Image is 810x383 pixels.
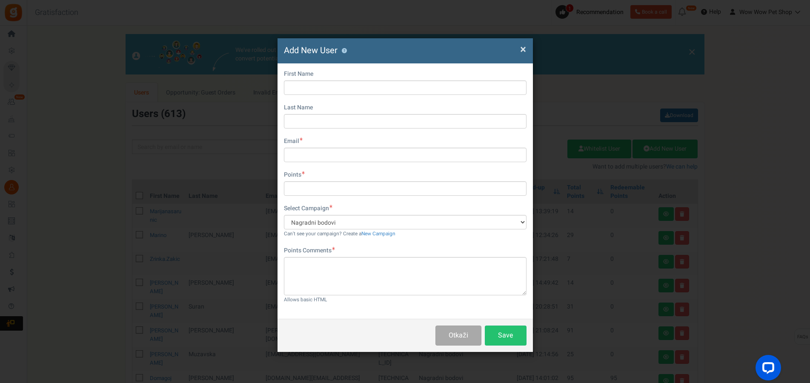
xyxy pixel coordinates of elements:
label: Points [284,171,305,179]
span: Add New User [284,44,338,57]
label: Email [284,137,303,146]
label: Select Campaign [284,204,332,213]
label: First Name [284,70,313,78]
small: Allows basic HTML [284,296,327,303]
label: Points Comments [284,246,335,255]
a: New Campaign [361,230,395,237]
small: Can't see your campaign? Create a [284,230,395,237]
button: ? [342,48,347,54]
button: Save [485,326,527,346]
label: Last Name [284,103,313,112]
span: × [520,41,526,57]
button: Otkaži [435,326,481,346]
